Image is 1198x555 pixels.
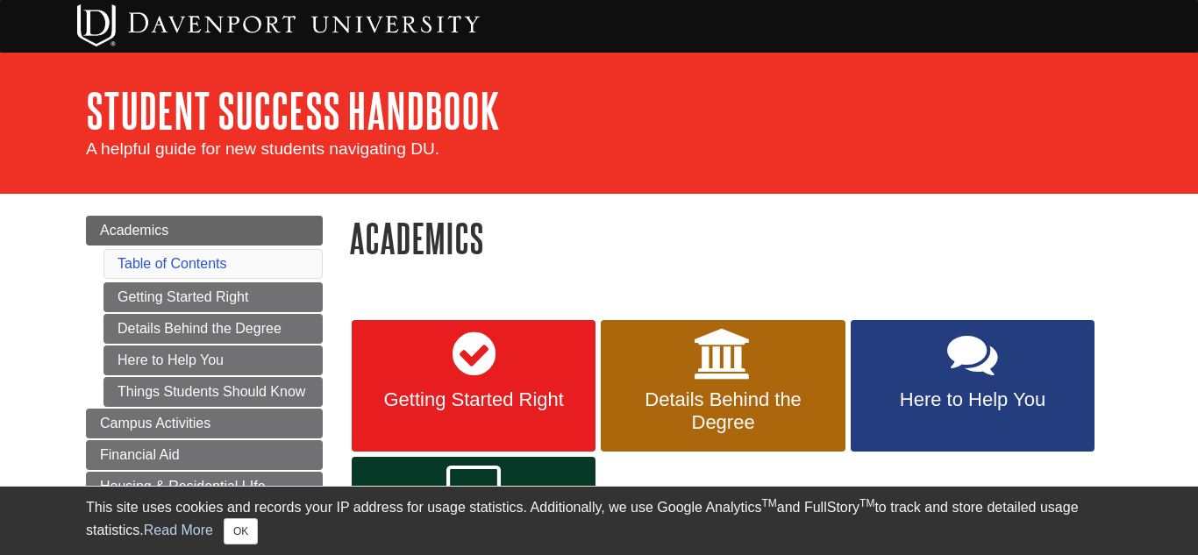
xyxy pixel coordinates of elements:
a: Details Behind the Degree [601,320,845,452]
a: Academics [86,216,323,245]
sup: TM [761,497,776,509]
h1: Academics [349,216,1112,260]
a: Student Success Handbook [86,83,500,138]
a: Here to Help You [851,320,1095,452]
span: Academics [100,223,168,238]
span: A helpful guide for new students navigating DU. [86,139,439,158]
img: Davenport University [77,4,480,46]
span: Housing & Residential LIfe [100,479,266,494]
span: Here to Help You [864,388,1081,411]
button: Close [224,518,258,544]
span: Getting Started Right [365,388,582,411]
a: Financial Aid [86,440,323,470]
span: Campus Activities [100,416,210,430]
a: Getting Started Right [103,282,323,312]
a: Here to Help You [103,345,323,375]
a: Table of Contents [118,256,227,271]
a: Details Behind the Degree [103,314,323,344]
a: Things Students Should Know [103,377,323,407]
a: Getting Started Right [352,320,595,452]
a: Read More [144,523,213,537]
span: Financial Aid [100,447,180,462]
sup: TM [859,497,874,509]
a: Housing & Residential LIfe [86,472,323,502]
div: This site uses cookies and records your IP address for usage statistics. Additionally, we use Goo... [86,497,1112,544]
span: Details Behind the Degree [614,388,831,434]
a: Campus Activities [86,409,323,438]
